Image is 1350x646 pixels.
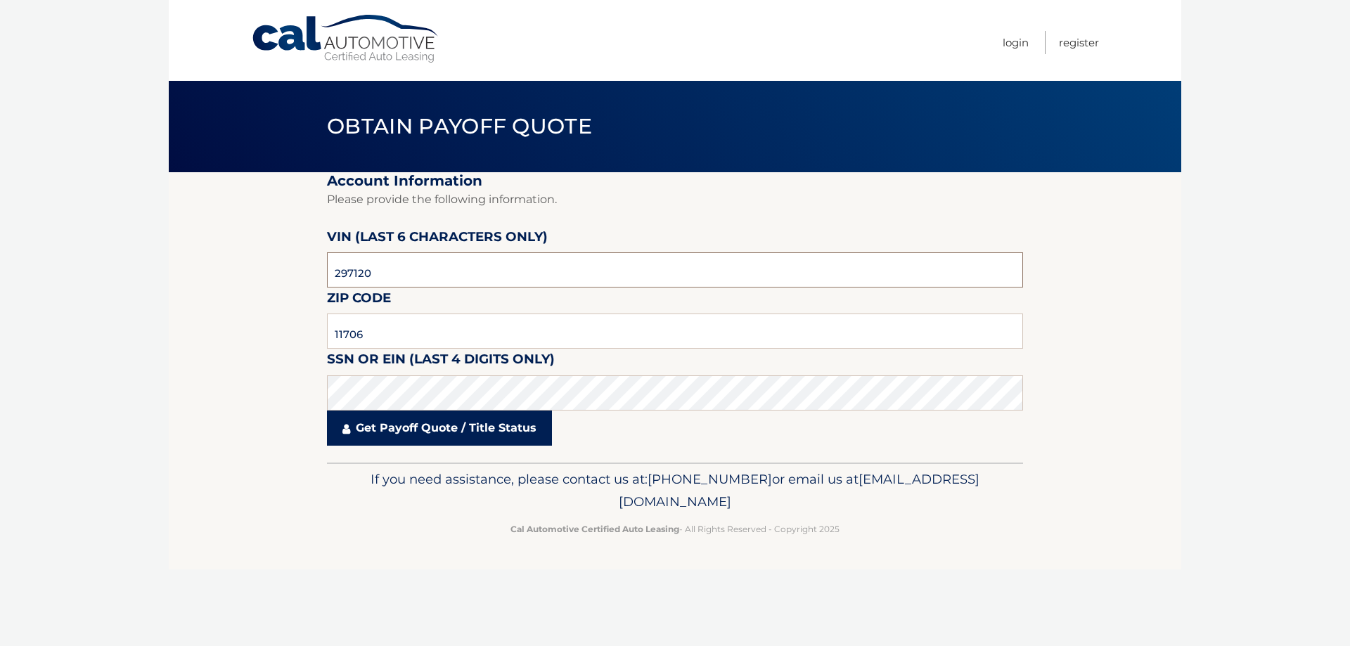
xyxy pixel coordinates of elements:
[327,172,1023,190] h2: Account Information
[510,524,679,534] strong: Cal Automotive Certified Auto Leasing
[336,522,1014,536] p: - All Rights Reserved - Copyright 2025
[251,14,441,64] a: Cal Automotive
[336,468,1014,513] p: If you need assistance, please contact us at: or email us at
[327,349,555,375] label: SSN or EIN (last 4 digits only)
[1003,31,1029,54] a: Login
[327,411,552,446] a: Get Payoff Quote / Title Status
[327,226,548,252] label: VIN (last 6 characters only)
[327,190,1023,209] p: Please provide the following information.
[1059,31,1099,54] a: Register
[327,113,592,139] span: Obtain Payoff Quote
[648,471,772,487] span: [PHONE_NUMBER]
[327,288,391,314] label: Zip Code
